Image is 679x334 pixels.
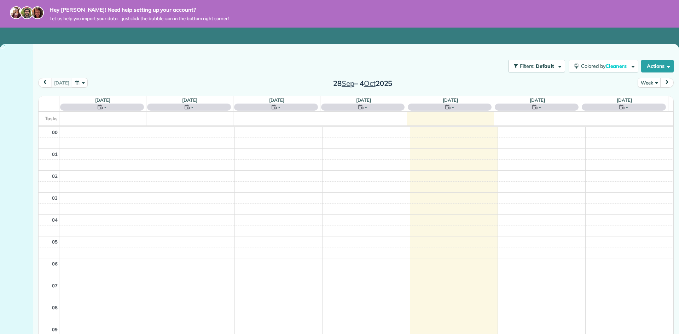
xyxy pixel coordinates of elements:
[269,97,284,103] a: [DATE]
[52,195,58,201] span: 03
[364,79,376,88] span: Oct
[38,78,52,87] button: prev
[638,78,661,87] button: Week
[342,79,354,88] span: Sep
[52,217,58,223] span: 04
[52,305,58,310] span: 08
[52,151,58,157] span: 01
[365,104,367,111] span: -
[539,104,541,111] span: -
[569,60,638,72] button: Colored byCleaners
[581,63,629,69] span: Colored by
[95,97,110,103] a: [DATE]
[52,239,58,245] span: 05
[626,104,628,111] span: -
[52,129,58,135] span: 00
[10,6,23,19] img: maria-72a9807cf96188c08ef61303f053569d2e2a8a1cde33d635c8a3ac13582a053d.jpg
[278,104,280,111] span: -
[52,261,58,266] span: 06
[52,327,58,332] span: 09
[21,6,33,19] img: jorge-587dff0eeaa6aab1f244e6dc62b8924c3b6ad411094392a53c71c6c4a576187d.jpg
[508,60,565,72] button: Filters: Default
[520,63,535,69] span: Filters:
[182,97,197,103] a: [DATE]
[617,97,632,103] a: [DATE]
[52,283,58,288] span: 07
[605,63,628,69] span: Cleaners
[50,6,229,13] strong: Hey [PERSON_NAME]! Need help setting up your account?
[50,16,229,22] span: Let us help you import your data - just click the bubble icon in the bottom right corner!
[443,97,458,103] a: [DATE]
[530,97,545,103] a: [DATE]
[104,104,106,111] span: -
[31,6,44,19] img: michelle-19f622bdf1676172e81f8f8fba1fb50e276960ebfe0243fe18214015130c80e4.jpg
[356,97,371,103] a: [DATE]
[536,63,555,69] span: Default
[319,80,407,87] h2: 28 – 4 2025
[452,104,454,111] span: -
[641,60,674,72] button: Actions
[505,60,565,72] a: Filters: Default
[52,173,58,179] span: 02
[191,104,193,111] span: -
[45,116,58,121] span: Tasks
[51,78,72,87] button: [DATE]
[660,78,674,87] button: next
